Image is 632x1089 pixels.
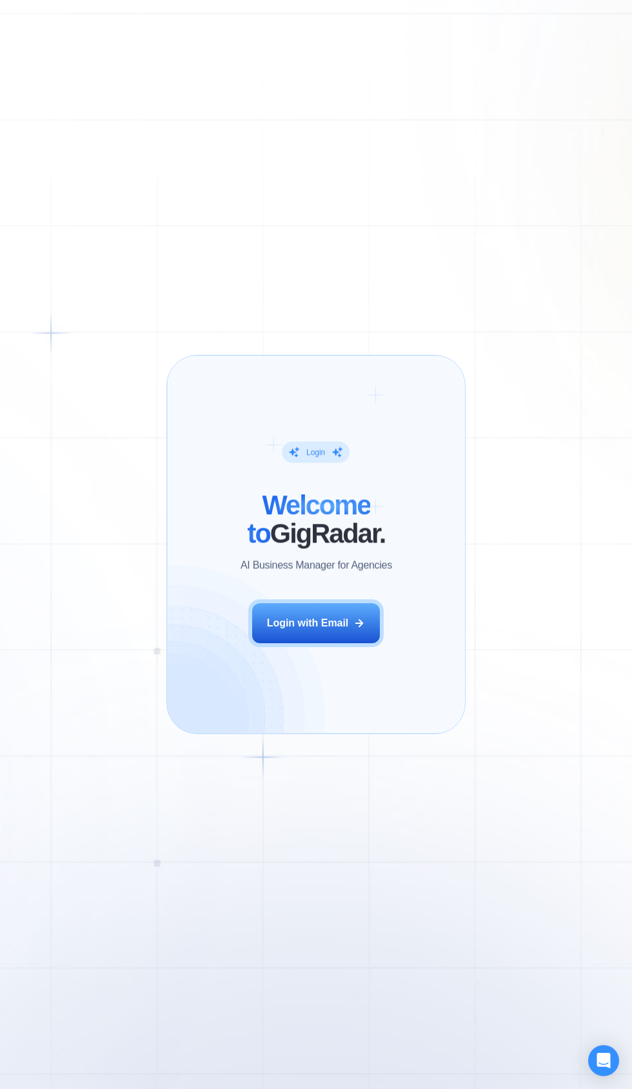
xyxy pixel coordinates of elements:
[247,490,370,548] span: Welcome to
[306,446,325,457] div: Login
[588,1045,619,1076] div: Open Intercom Messenger
[267,616,349,630] div: Login with Email
[198,491,435,548] h2: ‍ GigRadar.
[252,603,380,643] button: Login with Email
[241,558,392,572] p: AI Business Manager for Agencies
